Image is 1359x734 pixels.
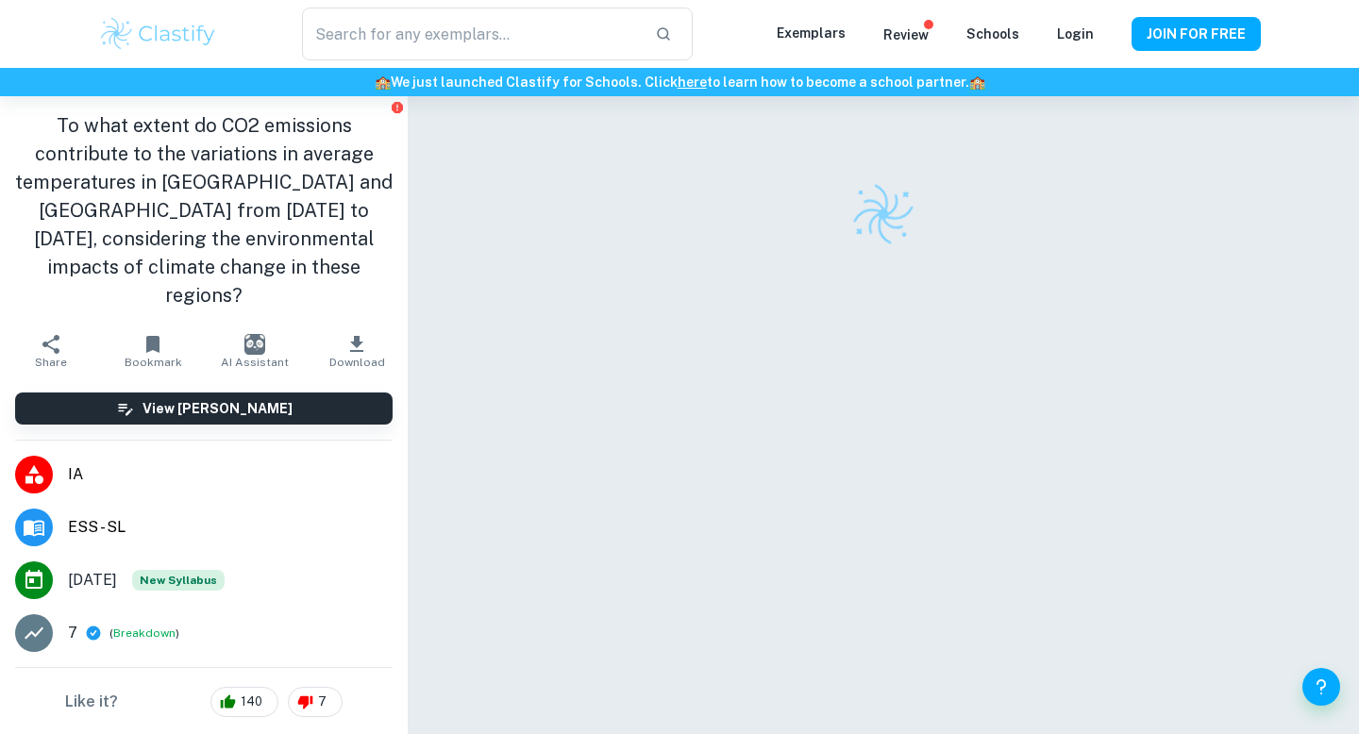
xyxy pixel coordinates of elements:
span: ESS - SL [68,516,393,539]
span: Download [329,356,385,369]
h6: Like it? [65,691,118,713]
span: Bookmark [125,356,182,369]
p: Review [883,25,929,45]
span: AI Assistant [221,356,289,369]
button: Breakdown [113,625,176,642]
span: Share [35,356,67,369]
div: Starting from the May 2026 session, the ESS IA requirements have changed. We created this exempla... [132,570,225,591]
p: Exemplars [777,23,846,43]
h6: View [PERSON_NAME] [143,398,293,419]
h6: We just launched Clastify for Schools. Click to learn how to become a school partner. [4,72,1355,92]
span: 140 [230,692,273,711]
span: IA [68,463,393,486]
img: AI Assistant [244,334,265,355]
span: ( ) [109,625,179,642]
input: Search for any exemplars... [302,8,640,60]
img: Clastify logo [849,180,918,249]
button: Bookmark [102,325,204,377]
button: AI Assistant [204,325,306,377]
a: Login [1057,26,1094,42]
a: Schools [966,26,1019,42]
span: 🏫 [969,75,985,90]
button: Help and Feedback [1302,668,1340,706]
button: Download [306,325,408,377]
p: 7 [68,622,77,644]
h1: To what extent do CO2 emissions contribute to the variations in average temperatures in [GEOGRAPH... [15,111,393,309]
span: [DATE] [68,569,117,592]
button: Report issue [390,100,404,114]
a: here [678,75,707,90]
span: 7 [308,692,337,711]
span: New Syllabus [132,570,225,591]
div: 140 [210,687,278,717]
img: Clastify logo [98,15,218,53]
button: View [PERSON_NAME] [15,392,393,425]
div: 7 [288,687,343,717]
button: JOIN FOR FREE [1132,17,1261,51]
span: 🏫 [375,75,391,90]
